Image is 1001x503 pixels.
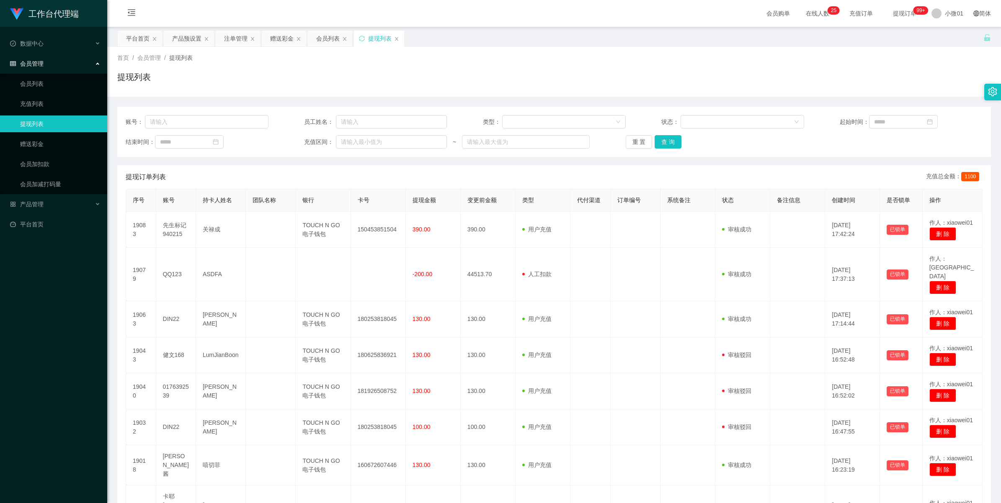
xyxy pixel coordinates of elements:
span: 390.00 [413,226,431,233]
button: 查 询 [655,135,681,149]
span: 团队名称 [253,197,276,203]
font: 审核成功 [728,462,751,468]
font: 用户充值 [528,388,552,394]
span: 是否锁单 [887,197,910,203]
h1: 提现列表 [117,71,151,83]
span: 订单编号 [617,197,641,203]
span: 系统备注 [667,197,691,203]
td: 181926508752 [351,373,406,409]
span: 类型： [483,118,503,126]
a: 赠送彩金 [20,136,101,152]
i: 图标： 关闭 [250,36,255,41]
span: 作人：xiaowei01 [929,381,973,388]
td: TOUCH N GO 电子钱包 [296,373,351,409]
td: TOUCH N GO 电子钱包 [296,337,351,373]
span: 提现列表 [169,54,193,61]
h1: 工作台代理端 [28,0,79,27]
span: 持卡人姓名 [203,197,232,203]
i: 图标： menu-fold [117,0,146,27]
input: 请输入 [336,115,447,128]
span: -200.00 [413,271,432,277]
span: / [164,54,166,61]
span: 130.00 [413,388,431,394]
button: 已锁单 [887,460,908,470]
span: 创建时间 [832,197,855,203]
i: 图标： 解锁 [983,34,991,41]
button: 删 除 [929,317,956,330]
span: 账号： [126,118,145,126]
button: 删 除 [929,389,956,402]
td: 关禄成 [196,212,246,248]
td: 嘻切菲 [196,445,246,485]
td: [DATE] 17:14:44 [825,301,880,337]
td: 健文168 [156,337,196,373]
span: 130.00 [413,352,431,358]
i: 图标： 向下 [616,119,621,125]
span: 变更前金额 [467,197,497,203]
font: 审核驳回 [728,388,751,394]
span: 作人：xiaowei01 [929,309,973,316]
td: 先生标记940215 [156,212,196,248]
a: 会员加扣款 [20,156,101,172]
td: [PERSON_NAME]酱 [156,445,196,485]
td: 180625836921 [351,337,406,373]
i: 图标： 关闭 [296,36,301,41]
button: 已锁单 [887,314,908,324]
span: 作人：xiaowei01 [929,455,973,462]
td: TOUCH N GO 电子钱包 [296,212,351,248]
i: 图标： global [973,10,979,16]
font: 在线人数 [806,10,829,17]
td: [DATE] 17:37:13 [825,248,880,301]
a: 工作台代理端 [10,10,79,17]
span: 充值区间： [304,138,336,146]
td: 180253818045 [351,301,406,337]
span: 类型 [522,197,534,203]
div: 提现列表 [368,31,392,46]
td: ASDFA [196,248,246,301]
span: 卡号 [358,197,369,203]
td: [PERSON_NAME] [196,301,246,337]
sup: 1025 [913,6,928,15]
font: 用户充值 [528,423,552,430]
a: 充值列表 [20,95,101,112]
button: 已锁单 [887,386,908,396]
td: 100.00 [461,409,516,445]
td: 19079 [126,248,156,301]
td: 390.00 [461,212,516,248]
td: DIN22 [156,409,196,445]
td: [DATE] 17:42:24 [825,212,880,248]
span: 序号 [133,197,144,203]
font: 用户充值 [528,316,552,322]
button: 已锁单 [887,269,908,280]
td: TOUCH N GO 电子钱包 [296,301,351,337]
font: 产品管理 [20,201,44,208]
font: 审核成功 [728,226,751,233]
font: 审核成功 [728,271,751,277]
a: 会员加减打码量 [20,176,101,192]
span: 130.00 [413,462,431,468]
font: 充值订单 [849,10,873,17]
span: 状态： [661,118,681,126]
td: LumJianBoon [196,337,246,373]
td: 19032 [126,409,156,445]
a: 会员列表 [20,75,101,92]
i: 图标： 设置 [988,87,997,96]
p: 2 [831,6,834,15]
td: 0176392539 [156,373,196,409]
i: 图标： 关闭 [342,36,347,41]
font: 审核驳回 [728,423,751,430]
span: 起始时间： [840,118,869,126]
span: 作人：xiaowei01 [929,417,973,423]
sup: 25 [828,6,840,15]
font: 提现订单 [893,10,916,17]
td: QQ123 [156,248,196,301]
font: 数据中心 [20,40,44,47]
span: 账号 [163,197,175,203]
p: 5 [833,6,836,15]
input: 请输入 [145,115,268,128]
span: 1100 [961,172,979,181]
td: 180253818045 [351,409,406,445]
div: 产品预设置 [172,31,201,46]
button: 删 除 [929,227,956,241]
div: 注单管理 [224,31,248,46]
